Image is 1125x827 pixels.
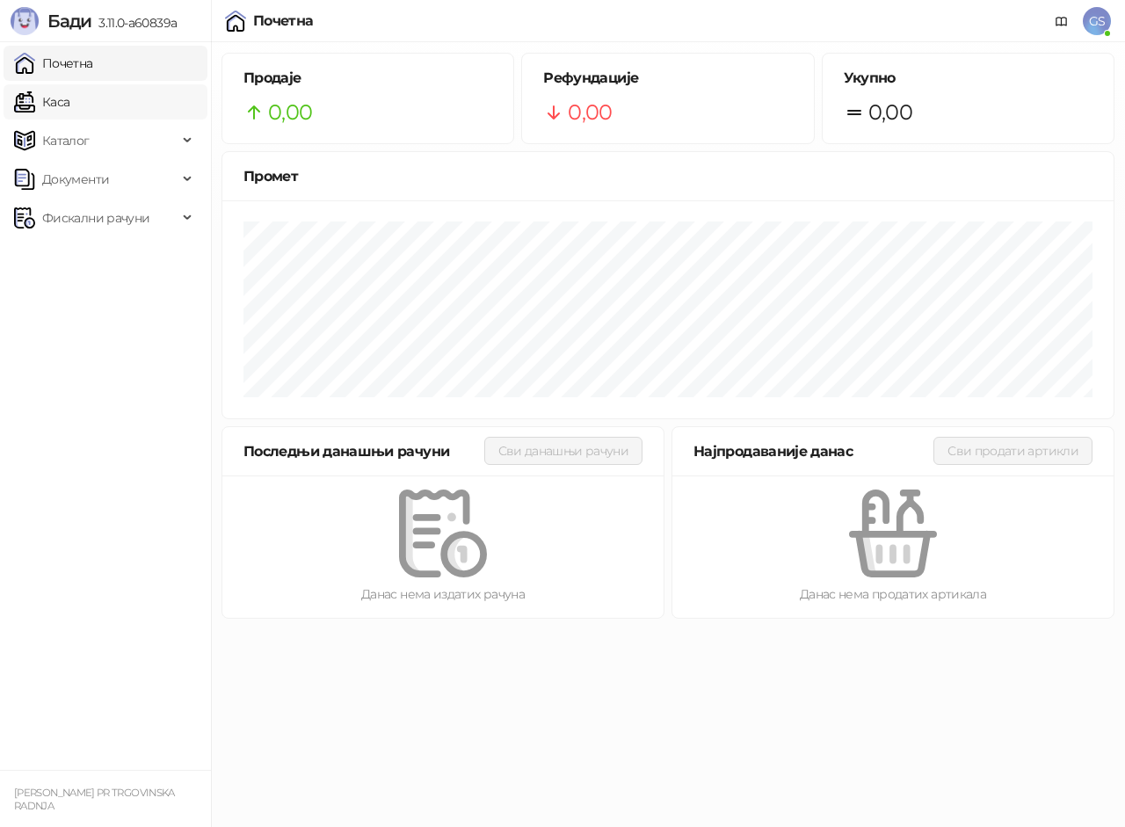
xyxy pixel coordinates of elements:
[268,96,312,129] span: 0,00
[42,162,109,197] span: Документи
[844,68,1092,89] h5: Укупно
[91,15,177,31] span: 3.11.0-a60839a
[693,440,933,462] div: Најпродаваније данас
[484,437,642,465] button: Сви данашњи рачуни
[42,123,90,158] span: Каталог
[243,165,1092,187] div: Промет
[47,11,91,32] span: Бади
[11,7,39,35] img: Logo
[1048,7,1076,35] a: Документација
[933,437,1092,465] button: Сви продати артикли
[1083,7,1111,35] span: GS
[42,200,149,236] span: Фискални рачуни
[243,68,492,89] h5: Продаје
[868,96,912,129] span: 0,00
[568,96,612,129] span: 0,00
[700,584,1085,604] div: Данас нема продатих артикала
[253,14,314,28] div: Почетна
[14,787,175,812] small: [PERSON_NAME] PR TRGOVINSKA RADNJA
[543,68,792,89] h5: Рефундације
[250,584,635,604] div: Данас нема издатих рачуна
[243,440,484,462] div: Последњи данашњи рачуни
[14,46,93,81] a: Почетна
[14,84,69,120] a: Каса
